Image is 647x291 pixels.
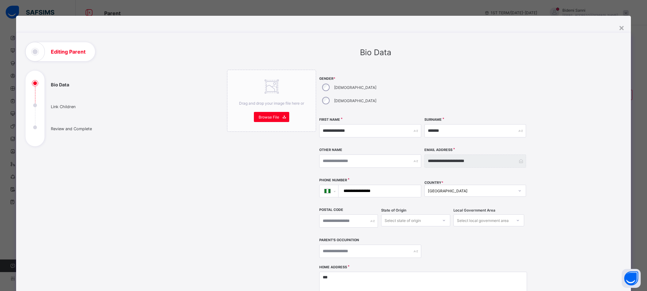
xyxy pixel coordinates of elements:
label: [DEMOGRAPHIC_DATA] [334,85,376,90]
span: Drag and drop your image file here or [239,101,304,106]
div: × [619,22,625,33]
span: Browse File [259,115,279,119]
button: Open asap [622,269,641,288]
div: Select state of origin [385,214,421,226]
span: Local Government Area [453,208,495,212]
div: Select local government area [457,214,509,226]
label: Postal Code [319,208,343,212]
span: Bio Data [360,48,391,57]
h1: Editing Parent [51,49,86,54]
label: Parent's Occupation [319,238,359,242]
label: [DEMOGRAPHIC_DATA] [334,98,376,103]
label: Phone Number [319,178,347,182]
span: State of Origin [381,208,406,212]
label: Other Name [319,148,342,152]
span: COUNTRY [424,181,443,185]
label: Surname [424,118,442,122]
label: Home Address [319,265,347,269]
label: Email Address [424,148,452,152]
label: First Name [319,118,340,122]
div: [GEOGRAPHIC_DATA] [428,189,514,193]
span: Gender [319,77,421,81]
div: Drag and drop your image file here orBrowse File [227,70,316,132]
